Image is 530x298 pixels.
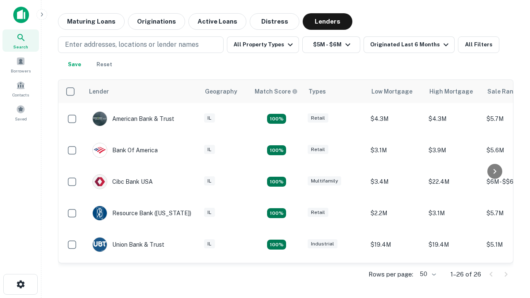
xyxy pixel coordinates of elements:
[93,206,107,220] img: picture
[267,114,286,124] div: Matching Properties: 7, hasApolloMatch: undefined
[364,36,455,53] button: Originated Last 6 Months
[204,239,215,249] div: IL
[13,43,28,50] span: Search
[424,197,482,229] td: $3.1M
[92,174,153,189] div: Cibc Bank USA
[308,87,326,96] div: Types
[267,145,286,155] div: Matching Properties: 4, hasApolloMatch: undefined
[204,176,215,186] div: IL
[424,103,482,135] td: $4.3M
[308,176,341,186] div: Multifamily
[84,80,200,103] th: Lender
[366,260,424,292] td: $4M
[93,143,107,157] img: picture
[250,80,304,103] th: Capitalize uses an advanced AI algorithm to match your search with the best lender. The match sco...
[92,111,174,126] div: American Bank & Trust
[227,36,299,53] button: All Property Types
[12,91,29,98] span: Contacts
[366,229,424,260] td: $19.4M
[371,87,412,96] div: Low Mortgage
[417,268,437,280] div: 50
[91,56,118,73] button: Reset
[92,143,158,158] div: Bank Of America
[92,237,164,252] div: Union Bank & Trust
[366,166,424,197] td: $3.4M
[204,208,215,217] div: IL
[204,145,215,154] div: IL
[15,115,27,122] span: Saved
[58,13,125,30] button: Maturing Loans
[58,36,224,53] button: Enter addresses, locations or lender names
[308,239,337,249] div: Industrial
[2,101,39,124] a: Saved
[424,229,482,260] td: $19.4M
[366,135,424,166] td: $3.1M
[2,77,39,100] a: Contacts
[65,40,199,50] p: Enter addresses, locations or lender names
[267,208,286,218] div: Matching Properties: 4, hasApolloMatch: undefined
[204,113,215,123] div: IL
[489,205,530,245] iframe: Chat Widget
[302,36,360,53] button: $5M - $6M
[308,113,328,123] div: Retail
[250,13,299,30] button: Distress
[188,13,246,30] button: Active Loans
[458,36,499,53] button: All Filters
[93,175,107,189] img: picture
[267,240,286,250] div: Matching Properties: 4, hasApolloMatch: undefined
[370,40,451,50] div: Originated Last 6 Months
[2,53,39,76] a: Borrowers
[303,13,352,30] button: Lenders
[308,145,328,154] div: Retail
[369,269,413,279] p: Rows per page:
[93,238,107,252] img: picture
[424,80,482,103] th: High Mortgage
[92,206,191,221] div: Resource Bank ([US_STATE])
[267,177,286,187] div: Matching Properties: 4, hasApolloMatch: undefined
[308,208,328,217] div: Retail
[450,269,481,279] p: 1–26 of 26
[304,80,366,103] th: Types
[128,13,185,30] button: Originations
[93,112,107,126] img: picture
[255,87,298,96] div: Capitalize uses an advanced AI algorithm to match your search with the best lender. The match sco...
[200,80,250,103] th: Geography
[205,87,237,96] div: Geography
[11,67,31,74] span: Borrowers
[429,87,473,96] div: High Mortgage
[366,80,424,103] th: Low Mortgage
[424,166,482,197] td: $22.4M
[424,260,482,292] td: $4M
[2,29,39,52] a: Search
[424,135,482,166] td: $3.9M
[255,87,296,96] h6: Match Score
[89,87,109,96] div: Lender
[366,103,424,135] td: $4.3M
[13,7,29,23] img: capitalize-icon.png
[61,56,88,73] button: Save your search to get updates of matches that match your search criteria.
[366,197,424,229] td: $2.2M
